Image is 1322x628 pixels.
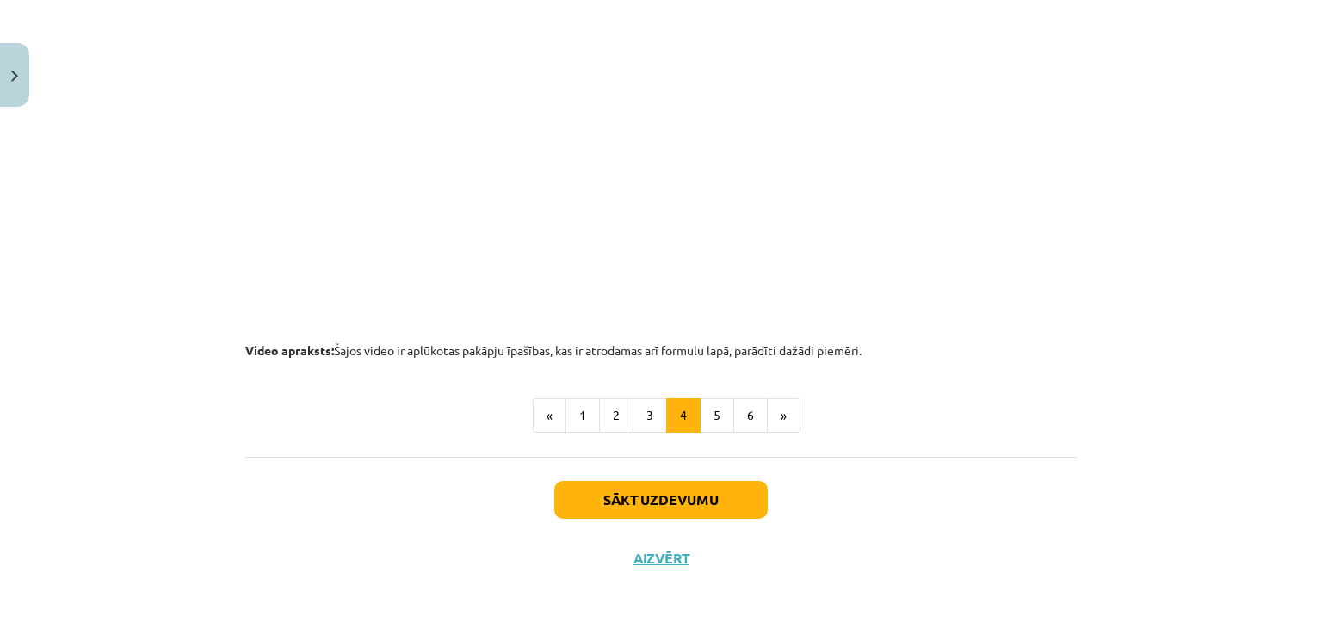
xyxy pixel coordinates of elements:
[245,342,334,358] b: Video apraksts:
[633,398,667,433] button: 3
[700,398,734,433] button: 5
[733,398,768,433] button: 6
[599,398,633,433] button: 2
[554,481,768,519] button: Sākt uzdevumu
[245,398,1077,433] nav: Page navigation example
[565,398,600,433] button: 1
[767,398,800,433] button: »
[666,398,701,433] button: 4
[628,550,694,567] button: Aizvērt
[533,398,566,433] button: «
[11,71,18,82] img: icon-close-lesson-0947bae3869378f0d4975bcd49f059093ad1ed9edebbc8119c70593378902aed.svg
[245,342,1077,360] p: Šajos video ir aplūkotas pakāpju īpašības, kas ir atrodamas arī formulu lapā, parādīti dažādi pie...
